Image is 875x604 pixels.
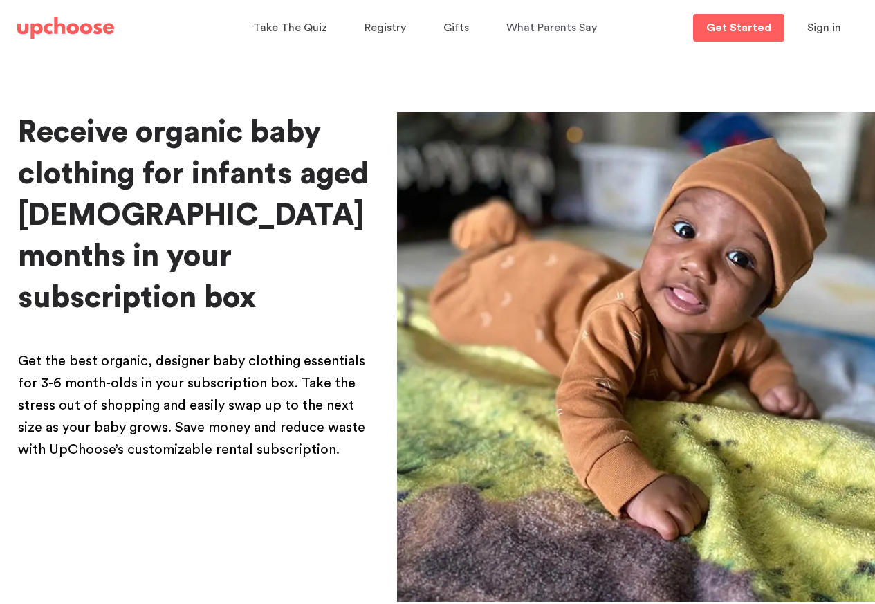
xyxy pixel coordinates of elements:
span: Registry [365,22,406,33]
a: Gifts [443,15,473,42]
span: Get the best organic, designer baby clothing essentials for 3-6 month-olds in your subscription b... [18,354,365,457]
span: Take The Quiz [253,22,327,33]
h1: Receive organic baby clothing for infants aged [DEMOGRAPHIC_DATA] months in your subscription box [18,112,375,319]
a: Registry [365,15,410,42]
span: Sign in [807,22,841,33]
a: What Parents Say [506,15,601,42]
span: Gifts [443,22,469,33]
a: Take The Quiz [253,15,331,42]
img: UpChoose [17,17,114,39]
p: Get Started [706,22,771,33]
span: What Parents Say [506,22,597,33]
a: UpChoose [17,14,114,42]
a: Get Started [693,14,784,42]
button: Sign in [790,14,858,42]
